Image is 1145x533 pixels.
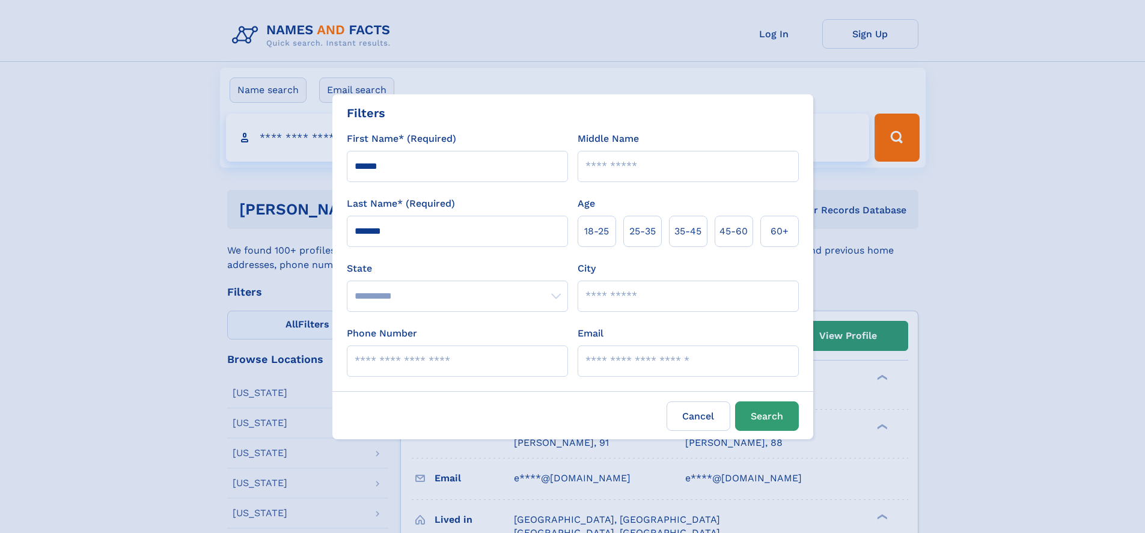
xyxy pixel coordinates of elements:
[674,224,701,239] span: 35‑45
[578,196,595,211] label: Age
[771,224,789,239] span: 60+
[584,224,609,239] span: 18‑25
[347,196,455,211] label: Last Name* (Required)
[347,261,568,276] label: State
[347,132,456,146] label: First Name* (Required)
[629,224,656,239] span: 25‑35
[578,326,603,341] label: Email
[735,401,799,431] button: Search
[667,401,730,431] label: Cancel
[347,104,385,122] div: Filters
[578,132,639,146] label: Middle Name
[578,261,596,276] label: City
[347,326,417,341] label: Phone Number
[719,224,748,239] span: 45‑60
